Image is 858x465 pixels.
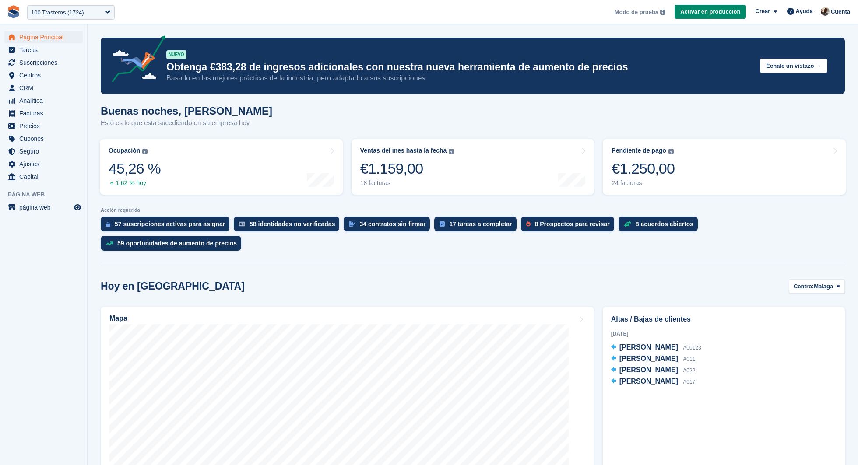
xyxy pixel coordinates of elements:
[624,221,631,227] img: deal-1b604bf984904fb50ccaf53a9ad4b4a5d6e5aea283cecdc64d6e3604feb123c2.svg
[7,5,20,18] img: stora-icon-8386f47178a22dfd0bd8f6a31ec36ba5ce8667c1dd55bd0f319d3a0aa187defe.svg
[675,5,746,19] a: Activar en producción
[680,7,740,16] span: Activar en producción
[19,201,72,213] span: página web
[100,139,343,195] a: Ocupación 45,26 % 1,62 % hoy
[611,376,696,388] a: [PERSON_NAME] A017
[19,171,72,183] span: Capital
[4,56,83,69] a: menu
[349,221,355,227] img: contract_signature_icon-13c848040528278c33f63329250d36e43548de30e8caae1d1a13099fd9432cc5.svg
[109,179,161,187] div: 1,62 % hoy
[619,378,678,385] span: [PERSON_NAME]
[8,190,87,199] span: Página web
[166,61,753,73] p: Obtenga €383,28 de ingresos adicionales con nuestra nueva herramienta de aumento de precios
[31,8,84,17] div: 100 Trasteros (1724)
[603,139,846,195] a: Pendiente de pago €1.250,00 24 facturas
[794,282,814,291] span: Centro:
[526,221,531,227] img: prospect-51fa495bee0391a8d652442698ab0144808aea92771e9ea1ae160a38d050c398.svg
[234,217,344,236] a: 58 identidades no verificadas
[352,139,594,195] a: Ventas del mes hasta la fecha €1.159,00 18 facturas
[19,69,72,81] span: Centros
[660,10,665,15] img: icon-info-grey-7440780725fd019a000dd9b08b2336e03edf1995a4989e88bcd33f0948082b44.svg
[814,282,833,291] span: Malaga
[831,7,850,16] span: Cuenta
[615,8,658,17] span: Modo de prueba
[612,179,675,187] div: 24 facturas
[19,145,72,157] span: Seguro
[117,240,237,247] div: 59 oportunidades de aumento de precios
[115,220,225,227] div: 57 suscripciones activas para asignar
[434,217,520,236] a: 17 tareas a completar
[611,365,696,376] a: [PERSON_NAME] A022
[611,342,701,353] a: [PERSON_NAME] A00123
[4,145,83,157] a: menu
[683,356,695,362] span: A011
[142,149,148,154] img: icon-info-grey-7440780725fd019a000dd9b08b2336e03edf1995a4989e88bcd33f0948082b44.svg
[101,118,272,128] p: Esto es lo que está sucediendo en su empresa hoy
[344,217,434,236] a: 34 contratos sin firmar
[360,160,454,178] div: €1.159,00
[535,220,610,227] div: 8 Prospectos para revisar
[4,31,83,43] a: menu
[4,44,83,56] a: menu
[101,236,246,255] a: 59 oportunidades de aumento de precios
[360,179,454,187] div: 18 facturas
[19,31,72,43] span: Página Principal
[359,220,425,227] div: 34 contratos sin firmar
[239,221,245,227] img: verify_identity-adf6edd0f0f0b5bbfe63781bf79b02c33cf7c696d77639b501bdc392416b5a36.svg
[611,353,696,365] a: [PERSON_NAME] A011
[789,279,845,294] button: Centro: Malaga
[166,50,186,59] div: NUEVO
[636,220,693,227] div: 8 acuerdos abiertos
[4,171,83,183] a: menu
[19,44,72,56] span: Tareas
[612,160,675,178] div: €1.250,00
[166,73,753,83] p: Basado en las mejores prácticas de la industria, pero adaptado a sus suscripciones.
[4,158,83,170] a: menu
[449,220,512,227] div: 17 tareas a completar
[611,330,837,338] div: [DATE]
[760,59,827,73] button: Échale un vistazo →
[612,147,666,154] div: Pendiente de pago
[521,217,619,236] a: 8 Prospectos para revisar
[668,149,674,154] img: icon-info-grey-7440780725fd019a000dd9b08b2336e03edf1995a4989e88bcd33f0948082b44.svg
[106,241,113,245] img: price_increase_opportunities-93ffe204e8149a01c8c9dc8f82e8f89637d9d84a8eef4429ea346261dce0b2c0.svg
[4,82,83,94] a: menu
[821,7,830,16] img: Patrick Blanc
[619,217,702,236] a: 8 acuerdos abiertos
[19,120,72,132] span: Precios
[19,133,72,145] span: Cupones
[109,315,127,322] h2: Mapa
[101,105,272,117] h1: Buenas noches, [PERSON_NAME]
[755,7,770,16] span: Crear
[4,133,83,145] a: menu
[250,220,335,227] div: 58 identidades no verificadas
[796,7,813,16] span: Ayuda
[683,367,695,374] span: A022
[4,120,83,132] a: menu
[619,355,678,362] span: [PERSON_NAME]
[683,379,695,385] span: A017
[440,221,445,227] img: task-75834270c22a3079a89374b754ae025e5fb1db73e45f91037f5363f120a921f8.svg
[19,82,72,94] span: CRM
[4,94,83,107] a: menu
[683,345,701,351] span: A00123
[4,107,83,119] a: menu
[101,207,845,213] p: Acción requerida
[611,314,837,325] h2: Altas / Bajas de clientes
[109,147,140,154] div: Ocupación
[360,147,447,154] div: Ventas del mes hasta la fecha
[619,343,678,351] span: [PERSON_NAME]
[19,56,72,69] span: Suscripciones
[106,221,110,227] img: active_subscription_to_allocate_icon-d502201f5373d7db506a760aba3b589e785aa758c864c3986d89f69b8ff3...
[4,201,83,213] a: menú
[72,202,83,213] a: Vista previa de la tienda
[19,158,72,170] span: Ajustes
[105,35,166,85] img: price-adjustments-announcement-icon-8257ccfd72463d97f412b2fc003d46551f7dbcb40ab6d574587a9cd5c0d94...
[19,94,72,107] span: Analítica
[4,69,83,81] a: menu
[101,217,234,236] a: 57 suscripciones activas para asignar
[449,149,454,154] img: icon-info-grey-7440780725fd019a000dd9b08b2336e03edf1995a4989e88bcd33f0948082b44.svg
[109,160,161,178] div: 45,26 %
[619,366,678,374] span: [PERSON_NAME]
[19,107,72,119] span: Facturas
